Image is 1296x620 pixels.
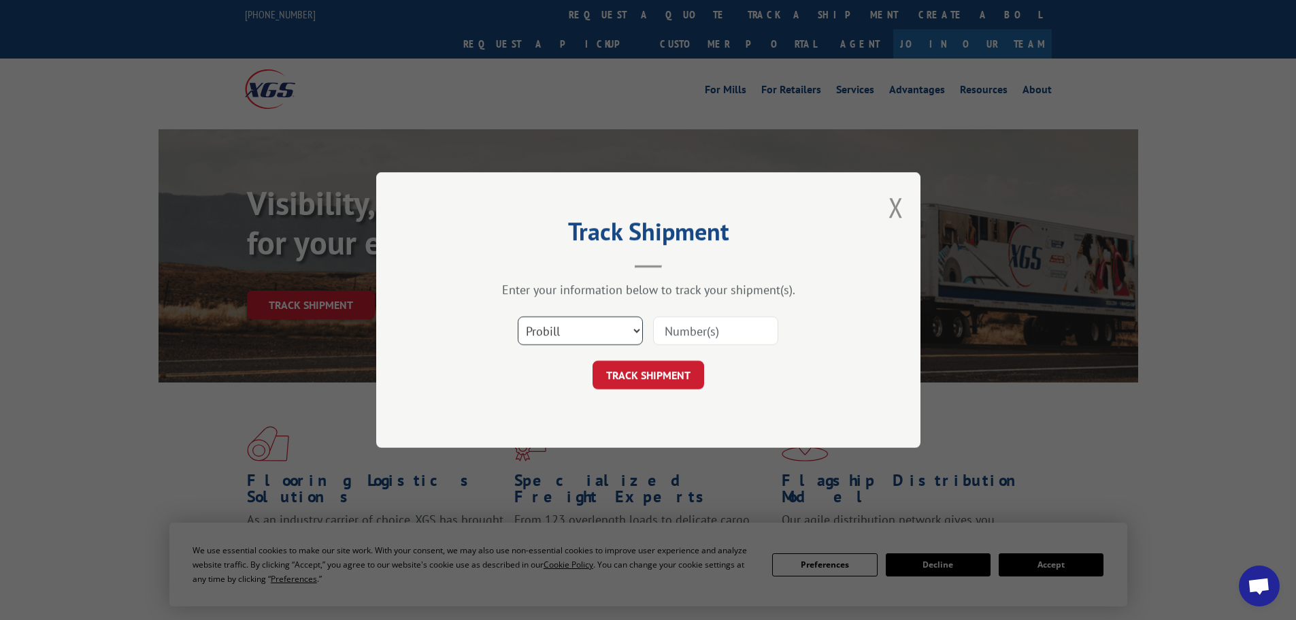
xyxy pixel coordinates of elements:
[593,361,704,389] button: TRACK SHIPMENT
[444,282,852,297] div: Enter your information below to track your shipment(s).
[888,189,903,225] button: Close modal
[1239,566,1280,606] div: Open chat
[653,316,778,345] input: Number(s)
[444,222,852,248] h2: Track Shipment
